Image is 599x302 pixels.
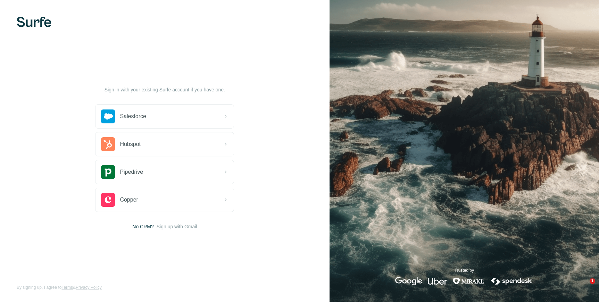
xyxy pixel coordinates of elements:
img: spendesk's logo [490,277,533,285]
span: By signing up, I agree to & [17,284,102,291]
p: Trusted by [455,267,474,274]
h1: Let’s get started! [95,72,234,83]
button: Sign up with Gmail [157,223,197,230]
img: Surfe's logo [17,17,51,27]
img: uber's logo [428,277,447,285]
span: Copper [120,196,138,204]
iframe: Intercom live chat [575,278,592,295]
p: Sign in with your existing Surfe account if you have one. [105,86,225,93]
img: mirakl's logo [452,277,484,285]
a: Terms [61,285,73,290]
span: 1 [590,278,595,284]
span: Pipedrive [120,168,143,176]
span: No CRM? [132,223,153,230]
a: Privacy Policy [76,285,102,290]
span: Salesforce [120,112,146,121]
span: Hubspot [120,140,141,148]
img: copper's logo [101,193,115,207]
img: pipedrive's logo [101,165,115,179]
img: google's logo [395,277,422,285]
img: hubspot's logo [101,137,115,151]
img: salesforce's logo [101,109,115,123]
